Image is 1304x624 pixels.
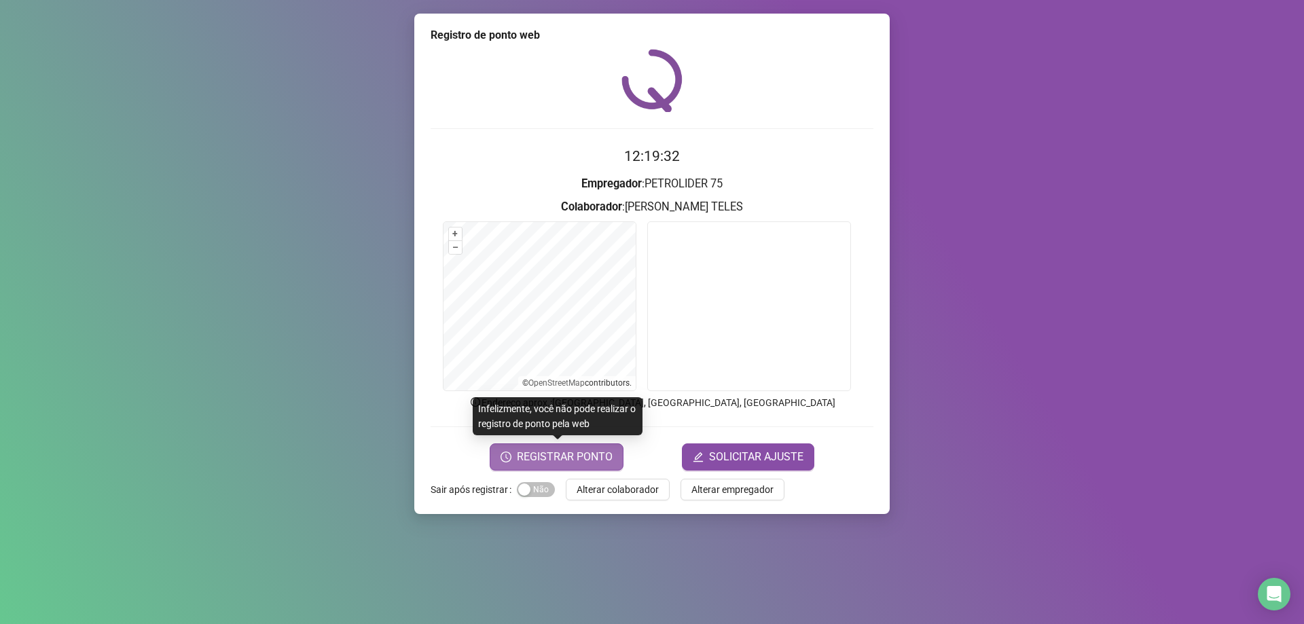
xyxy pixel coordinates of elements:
button: REGISTRAR PONTO [490,443,623,471]
span: Alterar empregador [691,482,774,497]
strong: Empregador [581,177,642,190]
time: 12:19:32 [624,148,680,164]
span: clock-circle [501,452,511,462]
span: edit [693,452,704,462]
button: Alterar colaborador [566,479,670,500]
strong: Colaborador [561,200,622,213]
button: editSOLICITAR AJUSTE [682,443,814,471]
button: + [449,227,462,240]
li: © contributors. [522,378,632,388]
span: info-circle [469,396,482,408]
div: Registro de ponto web [431,27,873,43]
label: Sair após registrar [431,479,517,500]
a: OpenStreetMap [528,378,585,388]
div: Infelizmente, você não pode realizar o registro de ponto pela web [473,397,642,435]
h3: : [PERSON_NAME] TELES [431,198,873,216]
span: Alterar colaborador [577,482,659,497]
button: – [449,241,462,254]
div: Open Intercom Messenger [1258,578,1290,610]
button: Alterar empregador [681,479,784,500]
span: REGISTRAR PONTO [517,449,613,465]
span: SOLICITAR AJUSTE [709,449,803,465]
h3: : PETROLIDER 75 [431,175,873,193]
img: QRPoint [621,49,683,112]
p: Endereço aprox. : [GEOGRAPHIC_DATA], [GEOGRAPHIC_DATA], [GEOGRAPHIC_DATA] [431,395,873,410]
